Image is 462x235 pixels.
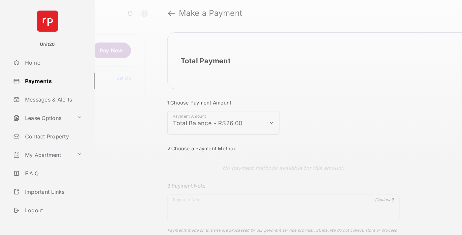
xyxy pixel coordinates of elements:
[222,164,344,172] p: No payment methods available for this amount.
[116,75,131,81] a: Set Up
[167,183,400,189] h3: 3. Payment Note
[11,92,95,107] a: Messages & Alerts
[11,165,95,181] a: F.A.Q.
[11,55,95,71] a: Home
[11,147,74,163] a: My Apartment
[179,9,243,17] strong: Make a Payment
[11,110,74,126] a: Lease Options
[11,129,95,144] a: Contact Property
[11,184,85,200] a: Important Links
[181,57,231,65] h2: Total Payment
[37,11,58,32] img: svg+xml;base64,PHN2ZyB4bWxucz0iaHR0cDovL3d3dy53My5vcmcvMjAwMC9zdmciIHdpZHRoPSI2NCIgaGVpZ2h0PSI2NC...
[167,100,400,106] h3: 1. Choose Payment Amount
[11,202,95,218] a: Logout
[11,73,95,89] a: Payments
[40,41,55,48] p: Unit20
[167,145,400,152] h3: 2. Choose a Payment Method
